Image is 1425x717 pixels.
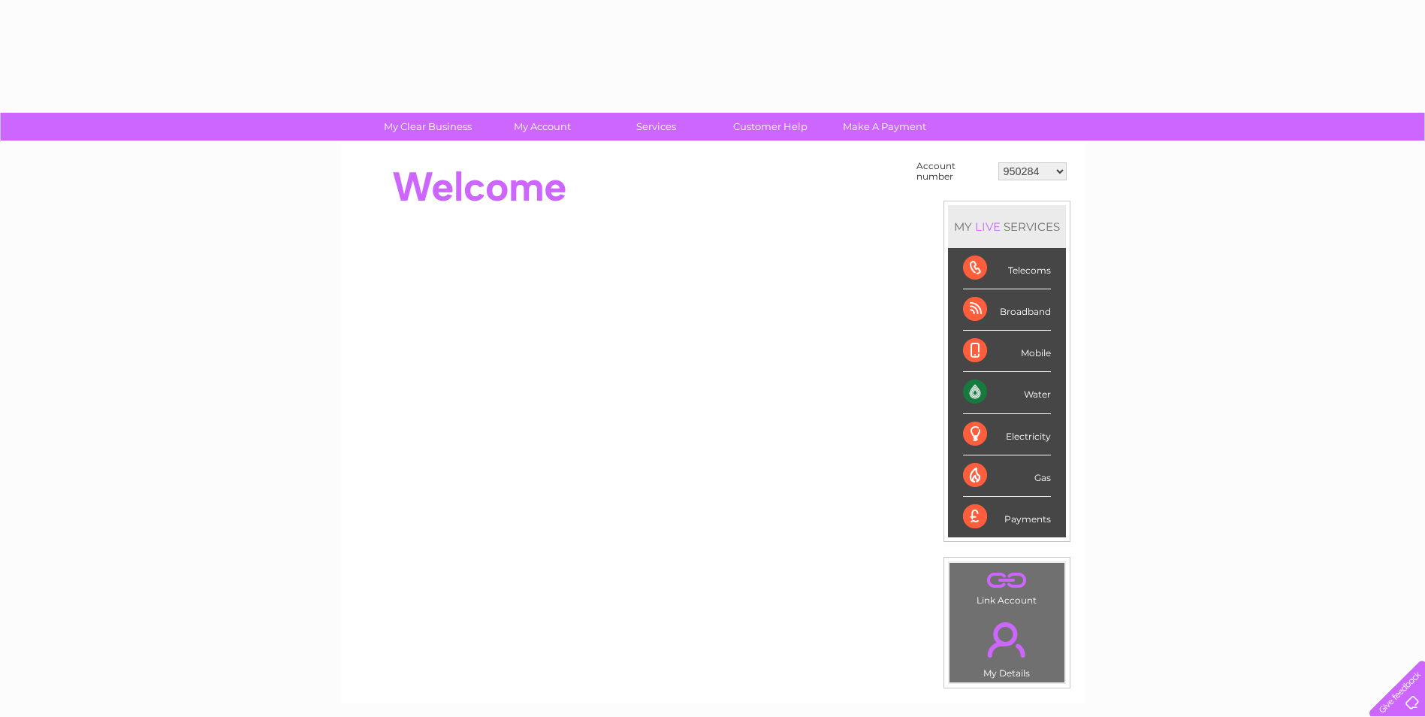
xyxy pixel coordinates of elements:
div: Gas [963,455,1051,497]
td: Account number [913,157,995,186]
a: . [953,567,1061,593]
div: LIVE [972,219,1004,234]
a: My Clear Business [366,113,490,141]
div: Water [963,372,1051,413]
td: My Details [949,610,1065,683]
td: Link Account [949,562,1065,610]
div: Payments [963,497,1051,537]
a: . [953,613,1061,666]
div: MY SERVICES [948,205,1066,248]
div: Telecoms [963,248,1051,289]
a: Make A Payment [823,113,946,141]
a: Customer Help [708,113,832,141]
div: Broadband [963,289,1051,331]
a: Services [594,113,718,141]
div: Mobile [963,331,1051,372]
div: Electricity [963,414,1051,455]
a: My Account [480,113,604,141]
